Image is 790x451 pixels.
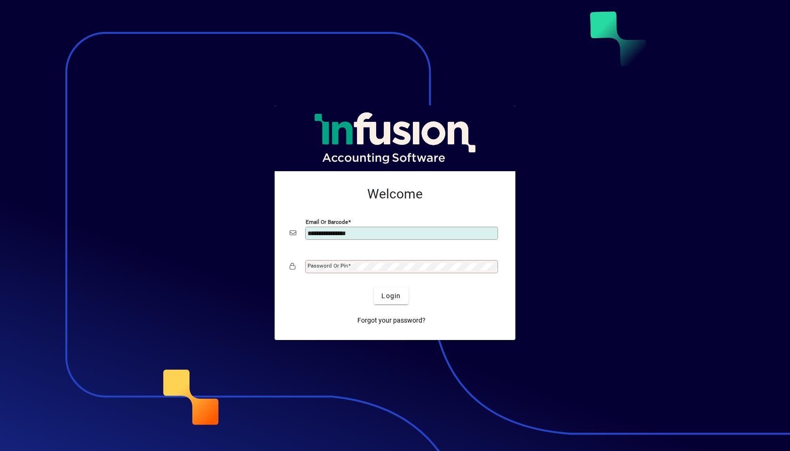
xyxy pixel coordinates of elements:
[374,287,408,304] button: Login
[354,312,429,329] a: Forgot your password?
[381,291,401,301] span: Login
[306,219,348,225] mat-label: Email or Barcode
[290,186,500,202] h2: Welcome
[308,262,348,269] mat-label: Password or Pin
[357,316,426,325] span: Forgot your password?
